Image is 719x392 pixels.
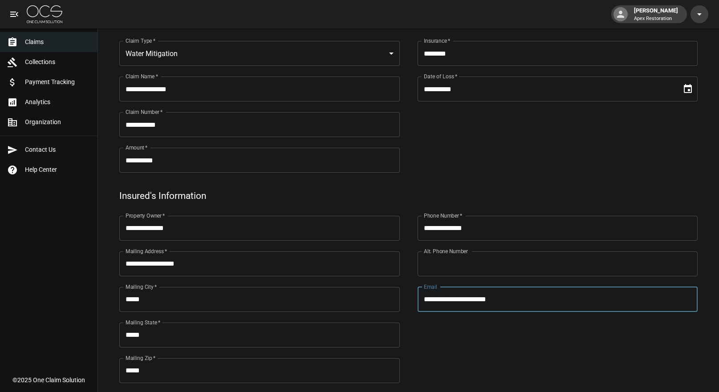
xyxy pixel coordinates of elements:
label: Claim Type [126,37,155,44]
div: © 2025 One Claim Solution [12,376,85,384]
label: Alt. Phone Number [424,247,468,255]
label: Claim Number [126,108,162,116]
label: Amount [126,144,148,151]
label: Date of Loss [424,73,457,80]
label: Property Owner [126,212,165,219]
button: open drawer [5,5,23,23]
span: Contact Us [25,145,90,154]
span: Organization [25,117,90,127]
label: Mailing Zip [126,354,156,362]
span: Analytics [25,97,90,107]
img: ocs-logo-white-transparent.png [27,5,62,23]
span: Payment Tracking [25,77,90,87]
label: Phone Number [424,212,462,219]
label: Mailing Address [126,247,167,255]
span: Collections [25,57,90,67]
label: Claim Name [126,73,158,80]
p: Apex Restoration [634,15,678,23]
div: Water Mitigation [119,41,400,66]
label: Mailing City [126,283,157,291]
span: Help Center [25,165,90,174]
label: Insurance [424,37,450,44]
button: Choose date, selected date is Jul 18, 2025 [679,80,697,98]
span: Claims [25,37,90,47]
label: Email [424,283,437,291]
label: Mailing State [126,319,160,326]
div: [PERSON_NAME] [630,6,682,22]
